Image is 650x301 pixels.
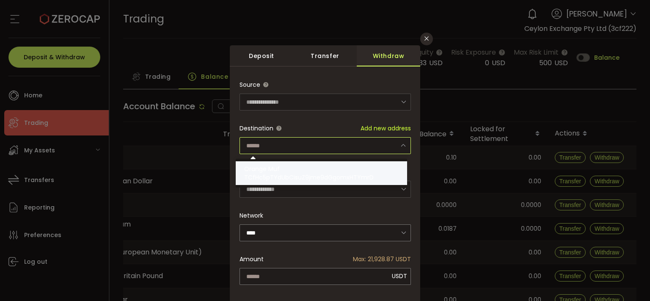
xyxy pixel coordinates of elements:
span: Add new address [361,124,411,133]
span: TCfHc5pTYdUbCisuZ9jme9dGgomxHTYmrD [244,173,374,182]
span: Orange Muf [244,165,280,173]
span: Amount [240,251,264,268]
iframe: Chat Widget [608,260,650,301]
span: Destination [240,124,273,133]
span: USDT [392,272,407,280]
span: Max: 21,928.87 USDT [353,251,411,268]
label: Network [240,211,263,220]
